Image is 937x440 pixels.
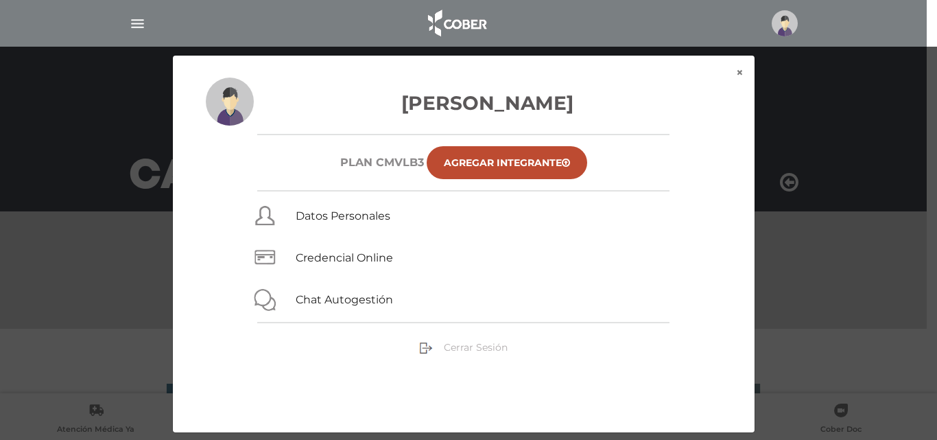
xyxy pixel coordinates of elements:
img: Cober_menu-lines-white.svg [129,15,146,32]
a: Credencial Online [296,251,393,264]
h6: Plan CMVLB3 [340,156,424,169]
span: Cerrar Sesión [444,341,508,354]
a: Chat Autogestión [296,293,393,306]
button: × [725,56,755,90]
h3: [PERSON_NAME] [206,89,722,117]
img: sign-out.png [419,341,433,355]
img: profile-placeholder.svg [772,10,798,36]
img: profile-placeholder.svg [206,78,254,126]
a: Datos Personales [296,209,390,222]
a: Cerrar Sesión [419,340,508,353]
a: Agregar Integrante [427,146,587,179]
img: logo_cober_home-white.png [420,7,493,40]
